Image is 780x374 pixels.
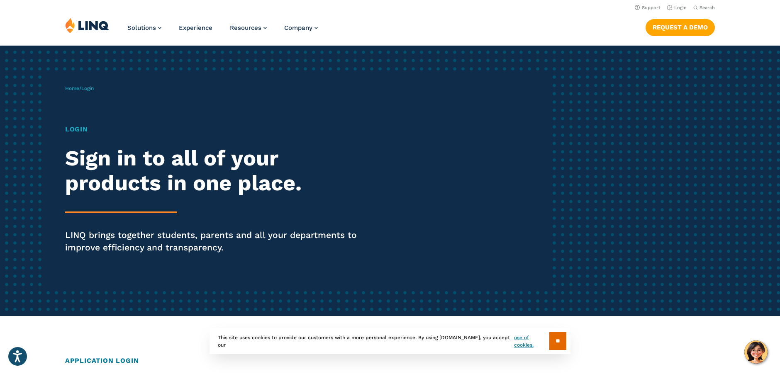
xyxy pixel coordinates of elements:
a: Home [65,85,79,91]
h1: Login [65,124,366,134]
a: Company [284,24,318,32]
img: LINQ | K‑12 Software [65,17,109,33]
div: This site uses cookies to provide our customers with a more personal experience. By using [DOMAIN... [210,328,570,354]
span: Login [81,85,94,91]
button: Open Search Bar [693,5,715,11]
span: / [65,85,94,91]
a: Resources [230,24,267,32]
a: Request a Demo [646,19,715,36]
a: use of cookies. [514,334,549,349]
a: Support [635,5,661,10]
span: Solutions [127,24,156,32]
p: LINQ brings together students, parents and all your departments to improve efficiency and transpa... [65,229,366,254]
button: Hello, have a question? Let’s chat. [744,340,768,364]
nav: Button Navigation [646,17,715,36]
h2: Sign in to all of your products in one place. [65,146,366,196]
span: Search [700,5,715,10]
span: Resources [230,24,261,32]
a: Solutions [127,24,161,32]
span: Company [284,24,312,32]
a: Experience [179,24,212,32]
a: Login [667,5,687,10]
nav: Primary Navigation [127,17,318,45]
